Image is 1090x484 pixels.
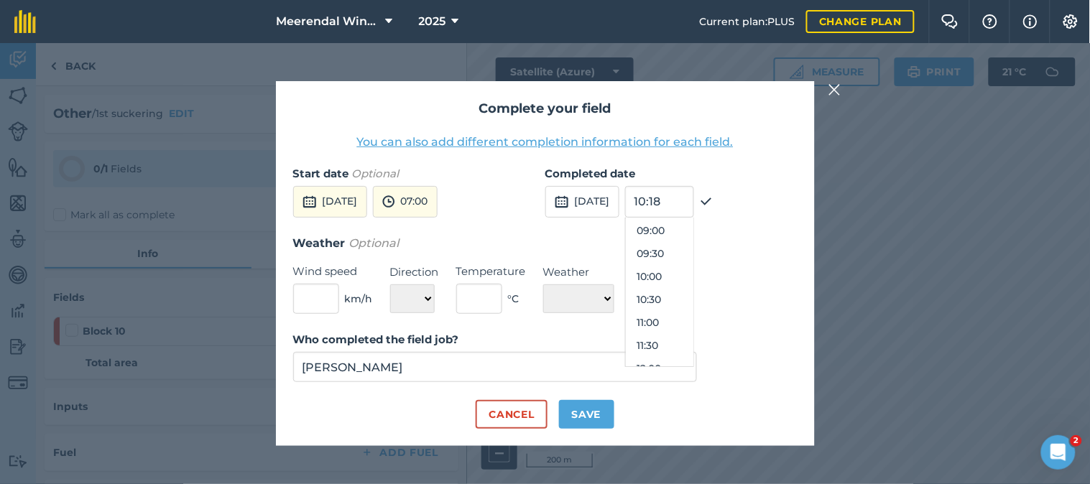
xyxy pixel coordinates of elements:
img: svg+xml;base64,PHN2ZyB4bWxucz0iaHR0cDovL3d3dy53My5vcmcvMjAwMC9zdmciIHdpZHRoPSIyMiIgaGVpZ2h0PSIzMC... [828,81,841,98]
img: svg+xml;base64,PD94bWwgdmVyc2lvbj0iMS4wIiBlbmNvZGluZz0idXRmLTgiPz4KPCEtLSBHZW5lcmF0b3I6IEFkb2JlIE... [302,193,317,210]
label: Temperature [456,263,526,280]
label: Direction [390,264,439,281]
img: svg+xml;base64,PD94bWwgdmVyc2lvbj0iMS4wIiBlbmNvZGluZz0idXRmLTgiPz4KPCEtLSBHZW5lcmF0b3I6IEFkb2JlIE... [382,193,395,210]
h3: Weather [293,234,798,253]
strong: Start date [293,167,349,180]
span: 2025 [419,13,446,30]
button: 09:30 [626,242,693,265]
span: Current plan : PLUS [699,14,795,29]
span: km/h [345,291,373,307]
iframe: Intercom live chat [1041,435,1076,470]
button: 11:00 [626,311,693,334]
button: [DATE] [293,186,367,218]
button: Save [559,400,614,429]
button: 07:00 [373,186,438,218]
button: Cancel [476,400,547,429]
button: 12:00 [626,357,693,380]
strong: Completed date [545,167,636,180]
button: [DATE] [545,186,619,218]
strong: Who completed the field job? [293,332,459,346]
img: A cog icon [1062,14,1079,29]
img: A question mark icon [982,14,999,29]
span: 2 [1071,435,1082,447]
a: Change plan [806,10,915,33]
button: 11:30 [626,334,693,357]
em: Optional [349,236,399,250]
button: You can also add different completion information for each field. [357,134,734,151]
span: Meerendal Wine Estate [277,13,380,30]
em: Optional [352,167,399,180]
img: Two speech bubbles overlapping with the left bubble in the forefront [941,14,959,29]
img: svg+xml;base64,PHN2ZyB4bWxucz0iaHR0cDovL3d3dy53My5vcmcvMjAwMC9zdmciIHdpZHRoPSIxOCIgaGVpZ2h0PSIyNC... [700,193,713,210]
span: ° C [508,291,519,307]
img: svg+xml;base64,PD94bWwgdmVyc2lvbj0iMS4wIiBlbmNvZGluZz0idXRmLTgiPz4KPCEtLSBHZW5lcmF0b3I6IEFkb2JlIE... [555,193,569,210]
button: 10:30 [626,288,693,311]
label: Weather [543,264,614,281]
h2: Complete your field [293,98,798,119]
label: Wind speed [293,263,373,280]
img: svg+xml;base64,PHN2ZyB4bWxucz0iaHR0cDovL3d3dy53My5vcmcvMjAwMC9zdmciIHdpZHRoPSIxNyIgaGVpZ2h0PSIxNy... [1023,13,1038,30]
button: 10:00 [626,265,693,288]
button: 09:00 [626,219,693,242]
img: fieldmargin Logo [14,10,36,33]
